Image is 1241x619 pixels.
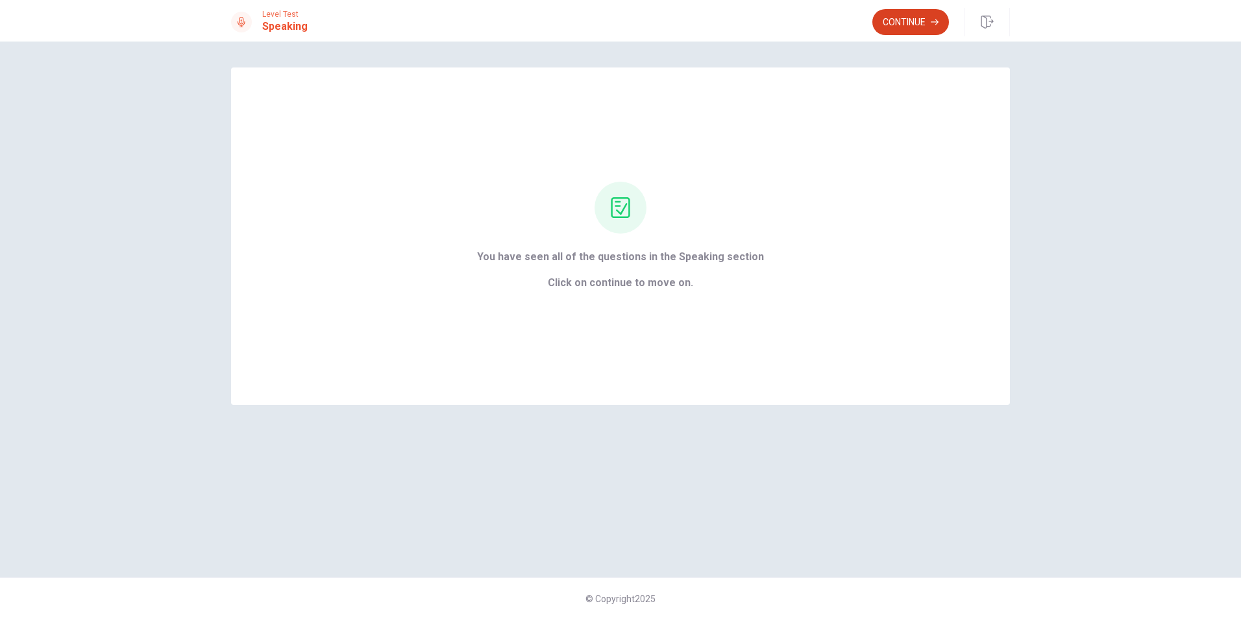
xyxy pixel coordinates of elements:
[477,275,764,291] span: Click on continue to move on.
[585,594,656,604] span: © Copyright 2025
[477,249,764,265] span: You have seen all of the questions in the Speaking section
[262,10,308,19] span: Level Test
[872,9,949,35] button: Continue
[262,19,308,34] h1: Speaking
